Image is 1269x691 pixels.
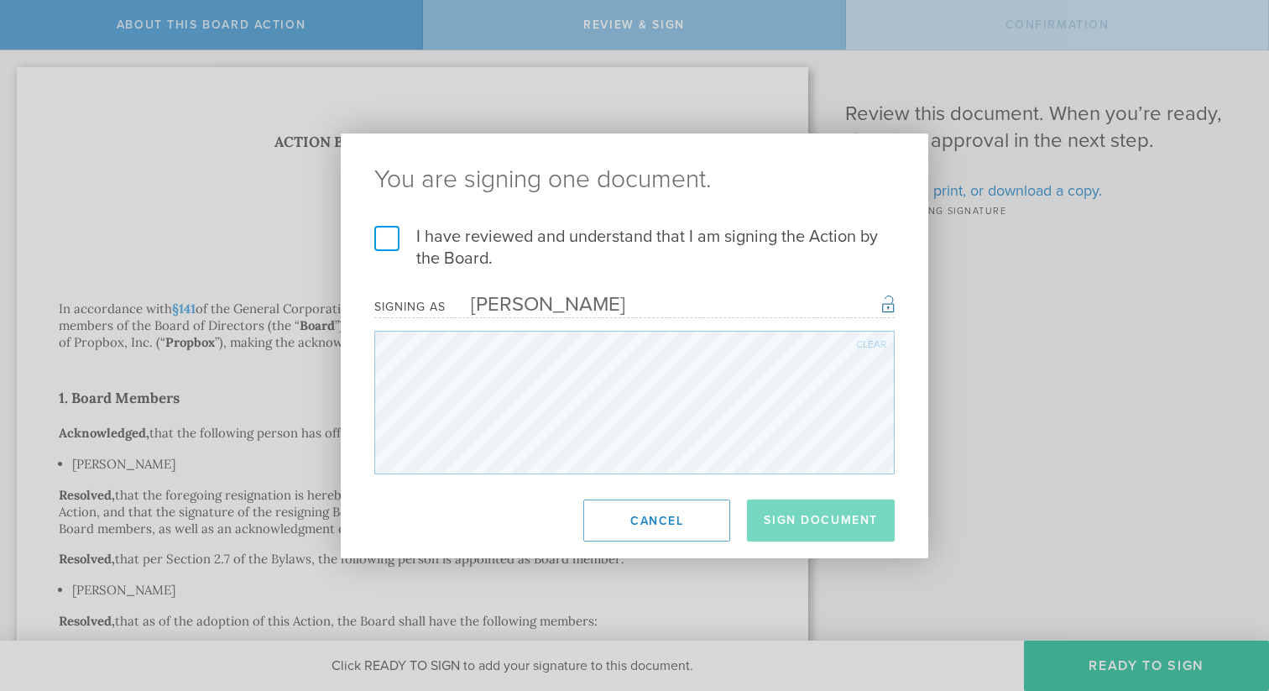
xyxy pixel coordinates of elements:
[374,167,895,192] ng-pluralize: You are signing one document.
[583,500,730,542] button: Cancel
[374,300,446,314] div: Signing as
[374,226,895,270] label: I have reviewed and understand that I am signing the Action by the Board.
[747,500,895,542] button: Sign Document
[446,292,625,317] div: [PERSON_NAME]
